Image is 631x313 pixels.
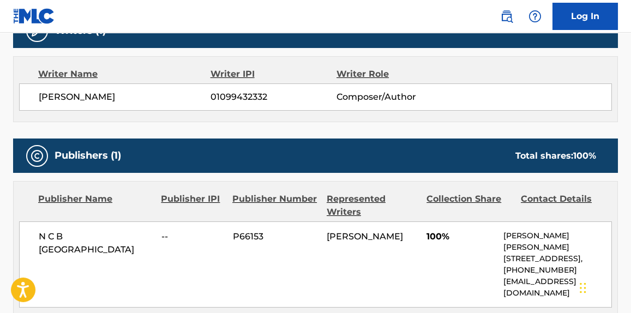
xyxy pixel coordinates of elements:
span: N C B [GEOGRAPHIC_DATA] [39,230,153,256]
span: P66153 [233,230,319,243]
p: [PERSON_NAME] [PERSON_NAME] [503,230,611,253]
div: Represented Writers [327,192,418,219]
div: Writer IPI [211,68,336,81]
p: [STREET_ADDRESS], [503,253,611,264]
img: help [528,10,542,23]
div: Contact Details [521,192,607,219]
img: Publishers [31,149,44,162]
div: Publisher IPI [161,192,224,219]
h5: Publishers (1) [55,149,121,162]
img: search [500,10,513,23]
span: [PERSON_NAME] [327,231,403,242]
span: -- [161,230,225,243]
span: 100 % [573,151,596,161]
a: Public Search [496,5,518,27]
div: Publisher Name [38,192,153,219]
div: Publisher Number [232,192,318,219]
span: 01099432332 [211,91,336,104]
div: Help [524,5,546,27]
div: Drag [580,272,586,304]
iframe: Chat Widget [576,261,631,313]
p: [PHONE_NUMBER] [503,264,611,276]
span: Composer/Author [336,91,451,104]
div: Writer Name [38,68,211,81]
div: Writer Role [336,68,451,81]
div: Total shares: [515,149,596,162]
div: Collection Share [426,192,513,219]
a: Log In [552,3,618,30]
span: [PERSON_NAME] [39,91,211,104]
p: [EMAIL_ADDRESS][DOMAIN_NAME] [503,276,611,299]
img: MLC Logo [13,8,55,24]
span: 100% [426,230,495,243]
